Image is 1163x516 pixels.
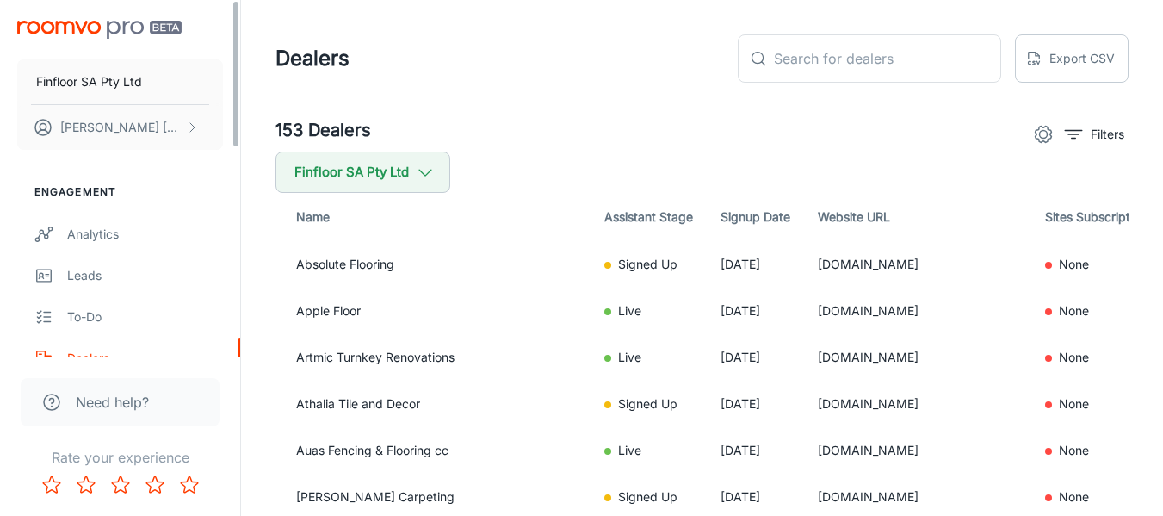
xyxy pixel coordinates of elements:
[17,105,223,150] button: [PERSON_NAME] [PERSON_NAME]
[275,334,591,381] td: Artmic Turnkey Renovations
[103,468,138,502] button: Rate 3 star
[804,288,1031,334] td: [DOMAIN_NAME]
[275,43,350,74] h1: Dealers
[34,468,69,502] button: Rate 1 star
[275,427,591,474] td: Auas Fencing & Flooring cc
[774,34,1001,83] input: Search for dealers
[275,117,371,145] h5: 153 Dealers
[36,72,142,91] p: Finfloor SA Pty Ltd
[67,225,223,244] div: Analytics
[17,21,182,39] img: Roomvo PRO Beta
[275,241,591,288] td: Absolute Flooring
[1026,117,1061,152] button: settings
[804,241,1031,288] td: [DOMAIN_NAME]
[591,241,707,288] td: Signed Up
[707,193,804,241] th: Signup Date
[1091,125,1124,144] p: Filters
[707,334,804,381] td: [DATE]
[804,427,1031,474] td: [DOMAIN_NAME]
[707,288,804,334] td: [DATE]
[591,427,707,474] td: Live
[69,468,103,502] button: Rate 2 star
[591,334,707,381] td: Live
[1061,121,1129,148] button: filter
[14,447,226,468] p: Rate your experience
[60,118,182,137] p: [PERSON_NAME] [PERSON_NAME]
[591,381,707,427] td: Signed Up
[275,288,591,334] td: Apple Floor
[707,427,804,474] td: [DATE]
[591,193,707,241] th: Assistant Stage
[67,308,223,326] div: To-do
[17,59,223,104] button: Finfloor SA Pty Ltd
[804,334,1031,381] td: [DOMAIN_NAME]
[707,381,804,427] td: [DATE]
[275,381,591,427] td: Athalia Tile and Decor
[804,193,1031,241] th: Website URL
[275,152,450,193] button: Finfloor SA Pty Ltd
[172,468,207,502] button: Rate 5 star
[275,193,591,241] th: Name
[804,381,1031,427] td: [DOMAIN_NAME]
[591,288,707,334] td: Live
[707,241,804,288] td: [DATE]
[1015,34,1129,83] button: Export CSV
[67,349,223,368] div: Dealers
[76,392,149,413] span: Need help?
[67,266,223,285] div: Leads
[138,468,172,502] button: Rate 4 star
